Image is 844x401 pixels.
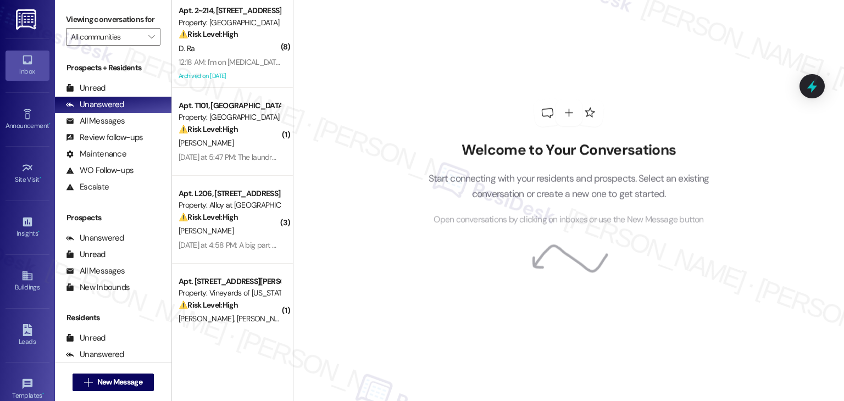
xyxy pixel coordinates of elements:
[179,100,280,112] div: Apt. T101, [GEOGRAPHIC_DATA] at [GEOGRAPHIC_DATA]
[179,300,238,310] strong: ⚠️ Risk Level: High
[179,29,238,39] strong: ⚠️ Risk Level: High
[97,376,142,388] span: New Message
[55,62,171,74] div: Prospects + Residents
[5,51,49,80] a: Inbox
[179,212,238,222] strong: ⚠️ Risk Level: High
[179,188,280,199] div: Apt. L206, [STREET_ADDRESS]
[237,314,292,324] span: [PERSON_NAME]
[66,249,105,260] div: Unread
[84,378,92,387] i: 
[66,349,124,360] div: Unanswered
[179,287,280,299] div: Property: Vineyards of [US_STATE][GEOGRAPHIC_DATA]
[5,213,49,242] a: Insights •
[49,120,51,128] span: •
[38,228,40,236] span: •
[66,11,160,28] label: Viewing conversations for
[179,43,195,53] span: D. Ra
[66,332,105,344] div: Unread
[5,159,49,188] a: Site Visit •
[179,112,280,123] div: Property: [GEOGRAPHIC_DATA]
[179,5,280,16] div: Apt. 2~214, [STREET_ADDRESS]
[42,390,44,398] span: •
[179,138,234,148] span: [PERSON_NAME]
[16,9,38,30] img: ResiDesk Logo
[179,314,237,324] span: [PERSON_NAME]
[179,226,234,236] span: [PERSON_NAME]
[66,82,105,94] div: Unread
[73,374,154,391] button: New Message
[66,132,143,143] div: Review follow-ups
[179,124,238,134] strong: ⚠️ Risk Level: High
[40,174,41,182] span: •
[66,181,109,193] div: Escalate
[66,232,124,244] div: Unanswered
[179,276,280,287] div: Apt. [STREET_ADDRESS][PERSON_NAME]
[66,165,134,176] div: WO Follow-ups
[412,142,726,159] h2: Welcome to Your Conversations
[434,213,703,227] span: Open conversations by clicking on inboxes or use the New Message button
[66,282,130,293] div: New Inbounds
[55,212,171,224] div: Prospects
[66,115,125,127] div: All Messages
[66,148,126,160] div: Maintenance
[5,321,49,350] a: Leads
[412,170,726,202] p: Start connecting with your residents and prospects. Select an existing conversation or create a n...
[179,199,280,211] div: Property: Alloy at [GEOGRAPHIC_DATA]
[177,69,281,83] div: Archived on [DATE]
[179,17,280,29] div: Property: [GEOGRAPHIC_DATA]
[55,312,171,324] div: Residents
[66,99,124,110] div: Unanswered
[66,265,125,277] div: All Messages
[5,266,49,296] a: Buildings
[71,28,143,46] input: All communities
[148,32,154,41] i: 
